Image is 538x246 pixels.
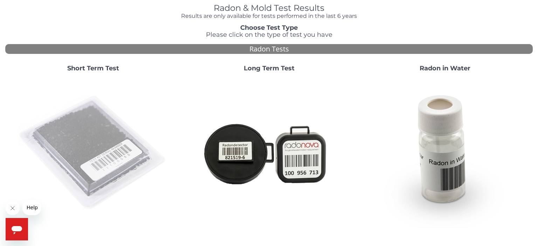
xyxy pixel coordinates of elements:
h1: Radon & Mold Test Results [164,3,374,13]
h4: Results are only available for tests performed in the last 6 years [164,13,374,19]
img: ShortTerm.jpg [18,78,168,228]
span: Please click on the type of test you have [206,31,332,38]
iframe: Message from company [22,200,41,215]
div: Radon Tests [5,44,533,54]
img: Radtrak2vsRadtrak3.jpg [194,78,344,228]
strong: Radon in Water [420,64,470,72]
iframe: Close message [6,201,20,215]
strong: Long Term Test [244,64,295,72]
img: RadoninWater.jpg [370,78,520,228]
strong: Short Term Test [67,64,119,72]
strong: Choose Test Type [240,24,298,31]
iframe: Button to launch messaging window [6,218,28,240]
